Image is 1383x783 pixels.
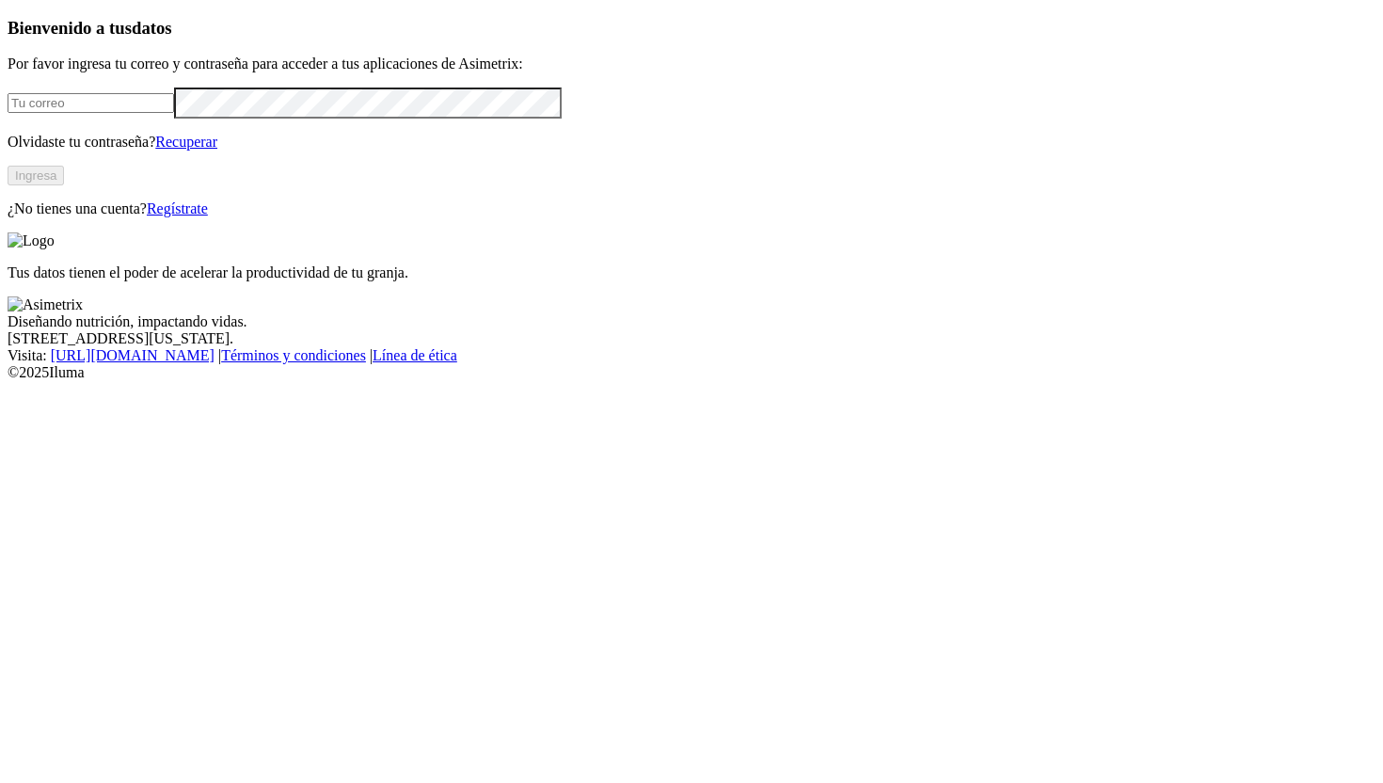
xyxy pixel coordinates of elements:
span: datos [132,18,172,38]
img: Logo [8,232,55,249]
div: [STREET_ADDRESS][US_STATE]. [8,330,1375,347]
div: © 2025 Iluma [8,364,1375,381]
div: Diseñando nutrición, impactando vidas. [8,313,1375,330]
a: Línea de ética [373,347,457,363]
p: Olvidaste tu contraseña? [8,134,1375,151]
div: Visita : | | [8,347,1375,364]
p: Por favor ingresa tu correo y contraseña para acceder a tus aplicaciones de Asimetrix: [8,56,1375,72]
a: [URL][DOMAIN_NAME] [51,347,215,363]
img: Asimetrix [8,296,83,313]
a: Términos y condiciones [221,347,366,363]
button: Ingresa [8,166,64,185]
p: ¿No tienes una cuenta? [8,200,1375,217]
input: Tu correo [8,93,174,113]
a: Recuperar [155,134,217,150]
h3: Bienvenido a tus [8,18,1375,39]
p: Tus datos tienen el poder de acelerar la productividad de tu granja. [8,264,1375,281]
a: Regístrate [147,200,208,216]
